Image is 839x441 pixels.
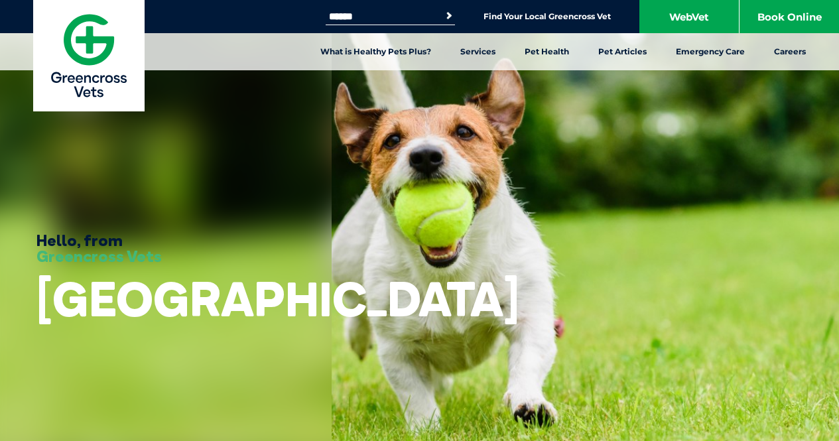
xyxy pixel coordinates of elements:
[510,33,584,70] a: Pet Health
[36,273,519,325] h1: [GEOGRAPHIC_DATA]
[584,33,661,70] a: Pet Articles
[442,9,456,23] button: Search
[661,33,759,70] a: Emergency Care
[759,33,820,70] a: Careers
[306,33,446,70] a: What is Healthy Pets Plus?
[484,11,611,22] a: Find Your Local Greencross Vet
[446,33,510,70] a: Services
[36,232,162,264] h3: Hello, from
[36,246,162,266] span: Greencross Vets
